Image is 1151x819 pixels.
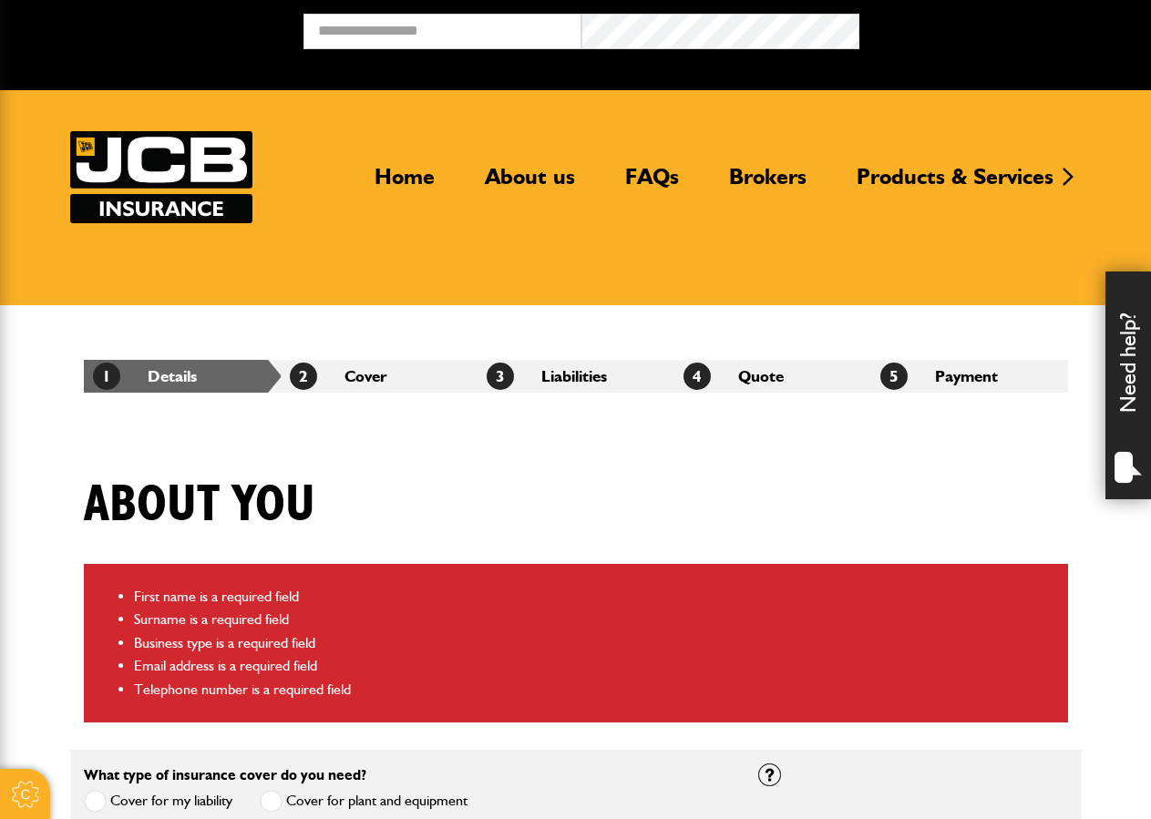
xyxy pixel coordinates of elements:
[880,363,908,390] span: 5
[871,360,1068,393] li: Payment
[683,363,711,390] span: 4
[93,363,120,390] span: 1
[84,768,366,783] label: What type of insurance cover do you need?
[361,163,448,205] a: Home
[134,654,1054,678] li: Email address is a required field
[134,608,1054,631] li: Surname is a required field
[674,360,871,393] li: Quote
[281,360,478,393] li: Cover
[859,14,1137,42] button: Broker Login
[1105,271,1151,499] div: Need help?
[843,163,1067,205] a: Products & Services
[611,163,693,205] a: FAQs
[84,475,315,536] h1: About you
[478,360,674,393] li: Liabilities
[134,631,1054,655] li: Business type is a required field
[487,363,514,390] span: 3
[471,163,589,205] a: About us
[70,131,252,223] img: JCB Insurance Services logo
[260,790,468,813] label: Cover for plant and equipment
[84,790,232,813] label: Cover for my liability
[715,163,820,205] a: Brokers
[134,678,1054,701] li: Telephone number is a required field
[84,360,281,393] li: Details
[70,131,252,223] a: JCB Insurance Services
[290,363,317,390] span: 2
[134,585,1054,609] li: First name is a required field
